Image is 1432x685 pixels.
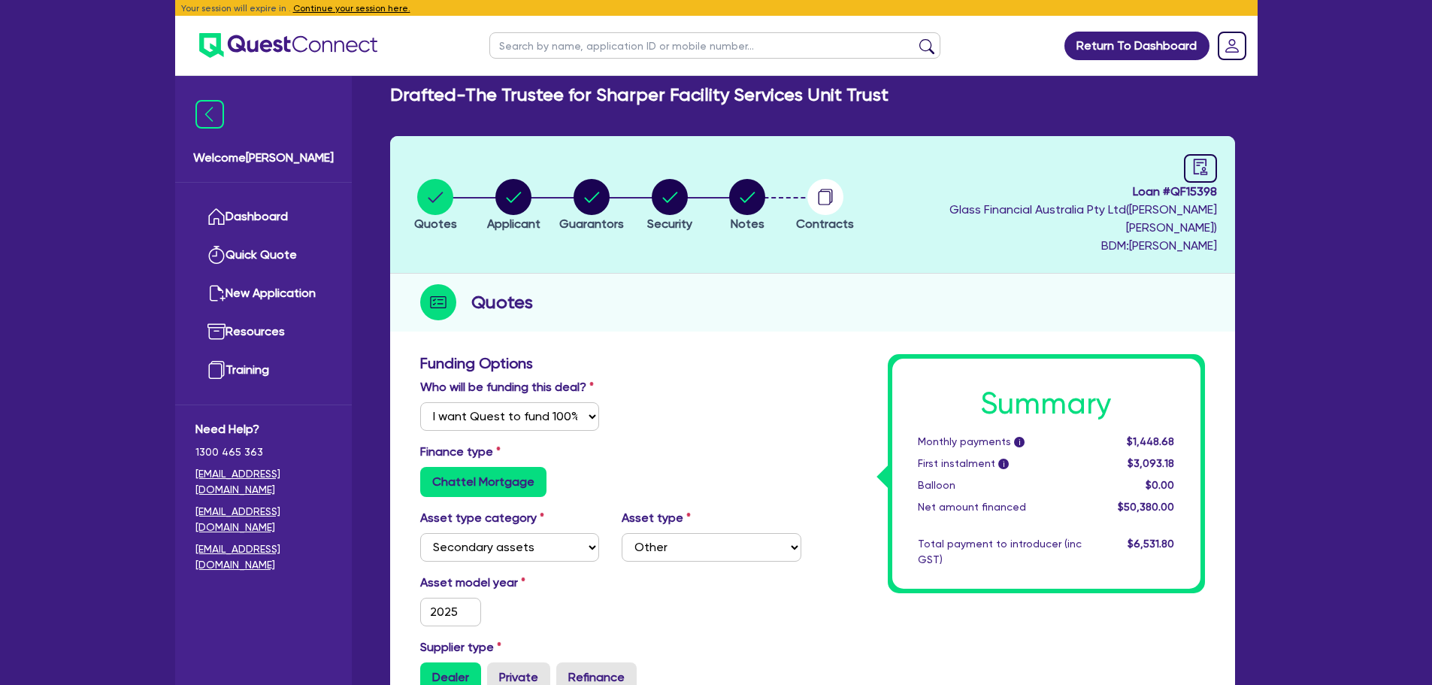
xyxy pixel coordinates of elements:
label: Asset type [622,509,691,527]
span: Guarantors [559,217,624,231]
span: $6,531.80 [1128,538,1174,550]
div: Net amount financed [907,499,1093,515]
span: Glass Financial Australia Pty Ltd ( [PERSON_NAME] [PERSON_NAME] ) [949,202,1217,235]
button: Quotes [413,178,458,234]
label: Finance type [420,443,501,461]
img: new-application [207,284,226,302]
div: Total payment to introducer (inc GST) [907,536,1093,568]
h2: Drafted - The Trustee for Sharper Facility Services Unit Trust [390,84,889,106]
img: quick-quote [207,246,226,264]
span: Contracts [796,217,854,231]
h3: Funding Options [420,354,801,372]
img: quest-connect-logo-blue [199,33,377,58]
a: New Application [195,274,332,313]
span: $3,093.18 [1128,457,1174,469]
div: First instalment [907,456,1093,471]
label: Supplier type [420,638,501,656]
span: $0.00 [1146,479,1174,491]
button: Security [646,178,693,234]
img: training [207,361,226,379]
img: step-icon [420,284,456,320]
span: $1,448.68 [1127,435,1174,447]
a: Dashboard [195,198,332,236]
img: resources [207,323,226,341]
span: i [998,459,1009,469]
a: [EMAIL_ADDRESS][DOMAIN_NAME] [195,466,332,498]
a: Return To Dashboard [1064,32,1209,60]
span: Quotes [414,217,457,231]
span: $50,380.00 [1118,501,1174,513]
span: Need Help? [195,420,332,438]
span: BDM: [PERSON_NAME] [868,237,1217,255]
span: Loan # QF15398 [868,183,1217,201]
img: icon-menu-close [195,100,224,129]
button: Notes [728,178,766,234]
label: Asset type category [420,509,544,527]
a: Resources [195,313,332,351]
span: Welcome [PERSON_NAME] [193,149,334,167]
button: Continue your session here. [293,2,410,15]
label: Chattel Mortgage [420,467,546,497]
div: Monthly payments [907,434,1093,450]
h2: Quotes [471,289,533,316]
span: Security [647,217,692,231]
a: Training [195,351,332,389]
span: Notes [731,217,764,231]
span: audit [1192,159,1209,175]
label: Who will be funding this deal? [420,378,594,396]
div: Balloon [907,477,1093,493]
button: Applicant [486,178,541,234]
a: Quick Quote [195,236,332,274]
span: Applicant [487,217,540,231]
button: Contracts [795,178,855,234]
label: Asset model year [409,574,611,592]
span: i [1014,437,1025,447]
h1: Summary [918,386,1175,422]
span: 1300 465 363 [195,444,332,460]
input: Search by name, application ID or mobile number... [489,32,940,59]
a: [EMAIL_ADDRESS][DOMAIN_NAME] [195,504,332,535]
a: Dropdown toggle [1213,26,1252,65]
button: Guarantors [559,178,625,234]
a: [EMAIL_ADDRESS][DOMAIN_NAME] [195,541,332,573]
